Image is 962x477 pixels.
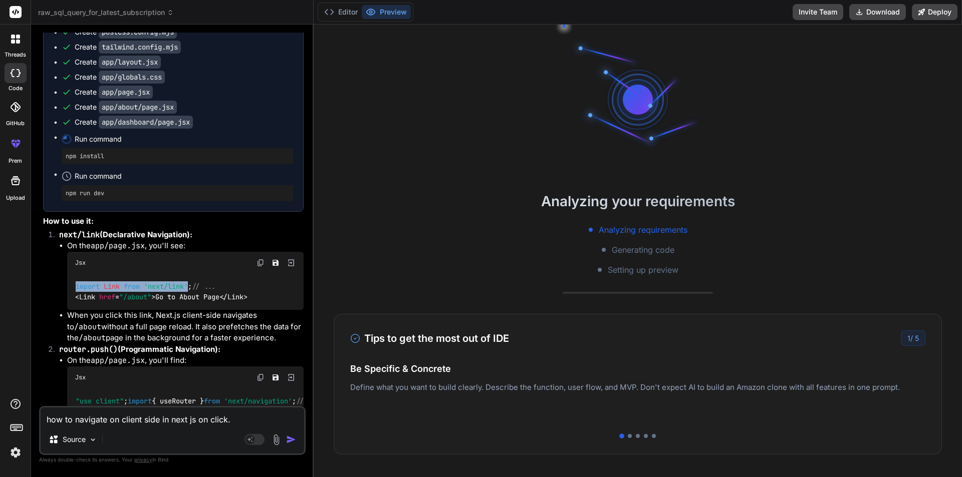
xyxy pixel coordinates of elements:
[75,117,193,127] div: Create
[6,194,25,202] label: Upload
[99,56,161,69] code: app/layout.jsx
[66,152,289,160] pre: npm install
[9,84,23,93] label: code
[144,282,188,291] span: 'next/link'
[119,292,151,301] span: "/about"
[99,71,165,84] code: app/globals.css
[74,322,101,332] code: /about
[350,362,925,375] h4: Be Specific & Concrete
[91,241,145,251] code: app/page.jsx
[39,455,306,464] p: Always double-check its answers. Your in Bind
[204,397,220,406] span: from
[75,87,153,97] div: Create
[99,41,181,54] code: tailwind.config.mjs
[6,119,25,128] label: GitHub
[91,355,145,365] code: app/page.jsx
[75,292,248,301] span: Go to About Page
[849,4,906,20] button: Download
[76,282,100,291] span: import
[75,102,177,112] div: Create
[59,230,192,239] strong: (Declarative Navigation):
[76,397,124,406] span: "use client"
[271,434,282,445] img: attachment
[75,134,293,144] span: Run command
[257,373,265,381] img: copy
[9,157,22,165] label: prem
[350,331,509,346] h3: Tips to get the most out of IDE
[269,256,283,270] button: Save file
[43,216,94,226] strong: How to use it:
[66,189,289,197] pre: npm run dev
[67,355,304,465] li: On the , you'll find:
[257,259,265,267] img: copy
[224,397,292,406] span: 'next/navigation'
[7,444,24,461] img: settings
[75,57,161,67] div: Create
[608,264,678,276] span: Setting up preview
[134,456,152,462] span: privacy
[287,258,296,267] img: Open in Browser
[286,434,296,444] img: icon
[99,292,115,301] span: href
[59,344,220,354] strong: (Programmatic Navigation):
[219,292,248,301] span: </ >
[75,171,293,181] span: Run command
[227,292,244,301] span: Link
[599,224,687,236] span: Analyzing requirements
[104,282,120,291] span: Link
[75,396,680,457] code: ; { useRouter } ; ( ) { router = (); = ( ) => { ( { router. ( ); }, ); }; }
[296,397,364,406] span: // For App Router
[38,8,174,18] span: raw_sql_query_for_latest_subscription
[75,27,177,37] div: Create
[75,373,86,381] span: Jsx
[287,373,296,382] img: Open in Browser
[912,4,957,20] button: Deploy
[5,51,26,59] label: threads
[99,86,153,99] code: app/page.jsx
[915,334,919,342] span: 5
[75,281,248,302] code: ;
[128,397,152,406] span: import
[612,244,674,256] span: Generating code
[59,230,100,240] code: next/link
[75,42,181,52] div: Create
[63,434,86,444] p: Source
[192,282,216,291] span: // ...
[89,435,97,444] img: Pick Models
[99,116,193,129] code: app/dashboard/page.jsx
[314,191,962,212] h2: Analyzing your requirements
[907,334,910,342] span: 1
[75,72,165,82] div: Create
[75,259,86,267] span: Jsx
[269,370,283,384] button: Save file
[67,310,304,344] li: When you click this link, Next.js client-side navigates to without a full page reload. It also pr...
[79,333,106,343] code: /about
[59,344,118,354] code: router.push()
[793,4,843,20] button: Invite Team
[67,240,304,310] li: On the , you'll see:
[320,5,362,19] button: Editor
[99,101,177,114] code: app/about/page.jsx
[124,282,140,291] span: from
[362,5,411,19] button: Preview
[79,292,95,301] span: Link
[75,292,155,301] span: < = >
[901,330,925,346] div: /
